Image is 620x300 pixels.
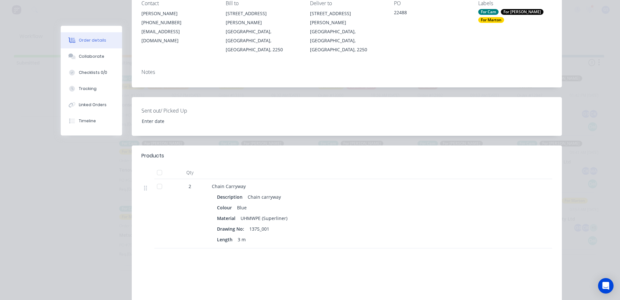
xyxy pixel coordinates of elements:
div: For [PERSON_NAME] [501,9,543,15]
div: Notes [141,69,552,75]
div: Material [217,214,238,223]
div: Tracking [79,86,97,92]
div: Deliver to [310,0,384,6]
button: Timeline [61,113,122,129]
div: [STREET_ADDRESS][PERSON_NAME] [310,9,384,27]
div: Colour [217,203,234,212]
div: [GEOGRAPHIC_DATA], [GEOGRAPHIC_DATA], [GEOGRAPHIC_DATA], 2250 [226,27,300,54]
div: Collaborate [79,54,104,59]
div: 3 m [235,235,248,244]
div: Open Intercom Messenger [598,278,614,294]
div: UHMWPE (Superliner) [238,214,290,223]
div: For Marton [478,17,504,23]
div: Order details [79,37,106,43]
div: 22488 [394,9,468,18]
div: [STREET_ADDRESS][PERSON_NAME] [226,9,300,27]
button: Tracking [61,81,122,97]
button: Linked Orders [61,97,122,113]
div: Chain carryway [245,192,284,202]
div: For Cam [478,9,499,15]
button: Collaborate [61,48,122,65]
div: [PERSON_NAME] [141,9,215,18]
div: Timeline [79,118,96,124]
div: [PHONE_NUMBER] [141,18,215,27]
input: Enter date [137,116,218,126]
div: Length [217,235,235,244]
div: Qty [170,166,209,179]
div: [EMAIL_ADDRESS][DOMAIN_NAME] [141,27,215,45]
label: Sent out/ Picked Up [141,107,222,115]
div: [STREET_ADDRESS][PERSON_NAME][GEOGRAPHIC_DATA], [GEOGRAPHIC_DATA], [GEOGRAPHIC_DATA], 2250 [226,9,300,54]
div: Description [217,192,245,202]
div: Contact [141,0,215,6]
span: Chain Carryway [212,183,246,189]
div: Bill to [226,0,300,6]
div: Products [141,152,164,160]
div: Checklists 0/0 [79,70,107,75]
div: [PERSON_NAME][PHONE_NUMBER][EMAIL_ADDRESS][DOMAIN_NAME] [141,9,215,45]
div: [STREET_ADDRESS][PERSON_NAME][GEOGRAPHIC_DATA], [GEOGRAPHIC_DATA], [GEOGRAPHIC_DATA], 2250 [310,9,384,54]
div: 1375_001 [247,224,272,234]
button: Order details [61,32,122,48]
div: Blue [234,203,249,212]
div: [GEOGRAPHIC_DATA], [GEOGRAPHIC_DATA], [GEOGRAPHIC_DATA], 2250 [310,27,384,54]
div: Linked Orders [79,102,107,108]
div: Drawing No: [217,224,247,234]
div: Labels [478,0,552,6]
div: PO [394,0,468,6]
span: 2 [189,183,191,190]
button: Checklists 0/0 [61,65,122,81]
